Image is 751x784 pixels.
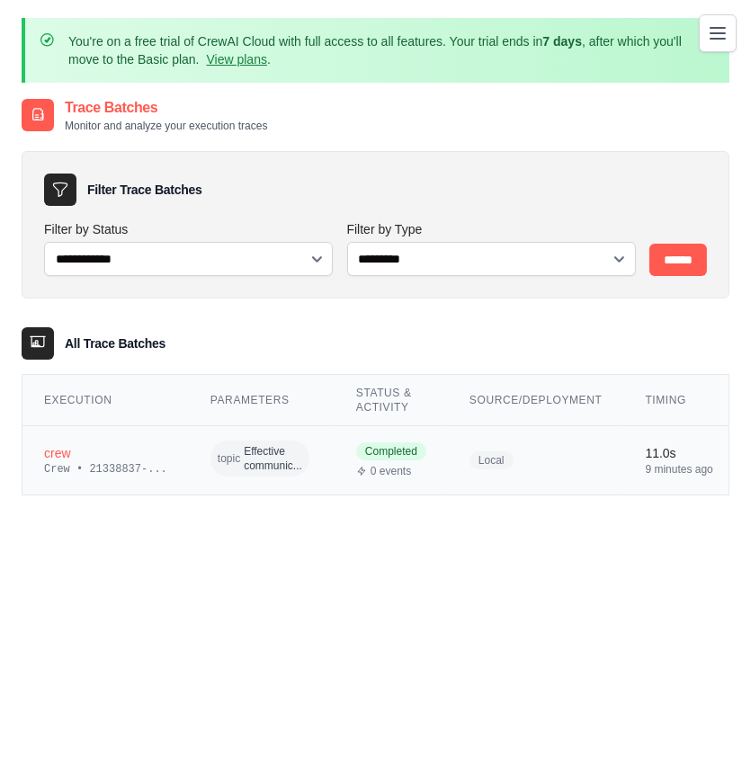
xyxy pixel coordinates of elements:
[542,34,582,49] strong: 7 days
[469,451,514,469] span: Local
[44,444,167,462] div: crew
[244,444,302,473] span: Effective communic...
[68,32,686,68] p: You're on a free trial of CrewAI Cloud with full access to all features. Your trial ends in , aft...
[44,462,167,477] div: Crew • 21338837-...
[347,220,636,238] label: Filter by Type
[335,375,448,426] th: Status & Activity
[645,462,712,477] div: 9 minutes ago
[22,425,735,494] tr: View details for crew execution
[623,375,734,426] th: Timing
[87,181,201,199] h3: Filter Trace Batches
[189,375,335,426] th: Parameters
[65,97,267,119] h2: Trace Batches
[22,375,189,426] th: Execution
[699,14,737,52] button: Toggle navigation
[645,444,712,462] div: 11.0s
[207,52,267,67] a: View plans
[371,464,411,478] span: 0 events
[44,220,333,238] label: Filter by Status
[65,334,165,352] h3: All Trace Batches
[356,442,426,460] span: Completed
[448,375,624,426] th: Source/Deployment
[218,451,240,466] span: topic
[210,441,313,480] div: topic: Effective communication in healthcare
[65,119,267,133] p: Monitor and analyze your execution traces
